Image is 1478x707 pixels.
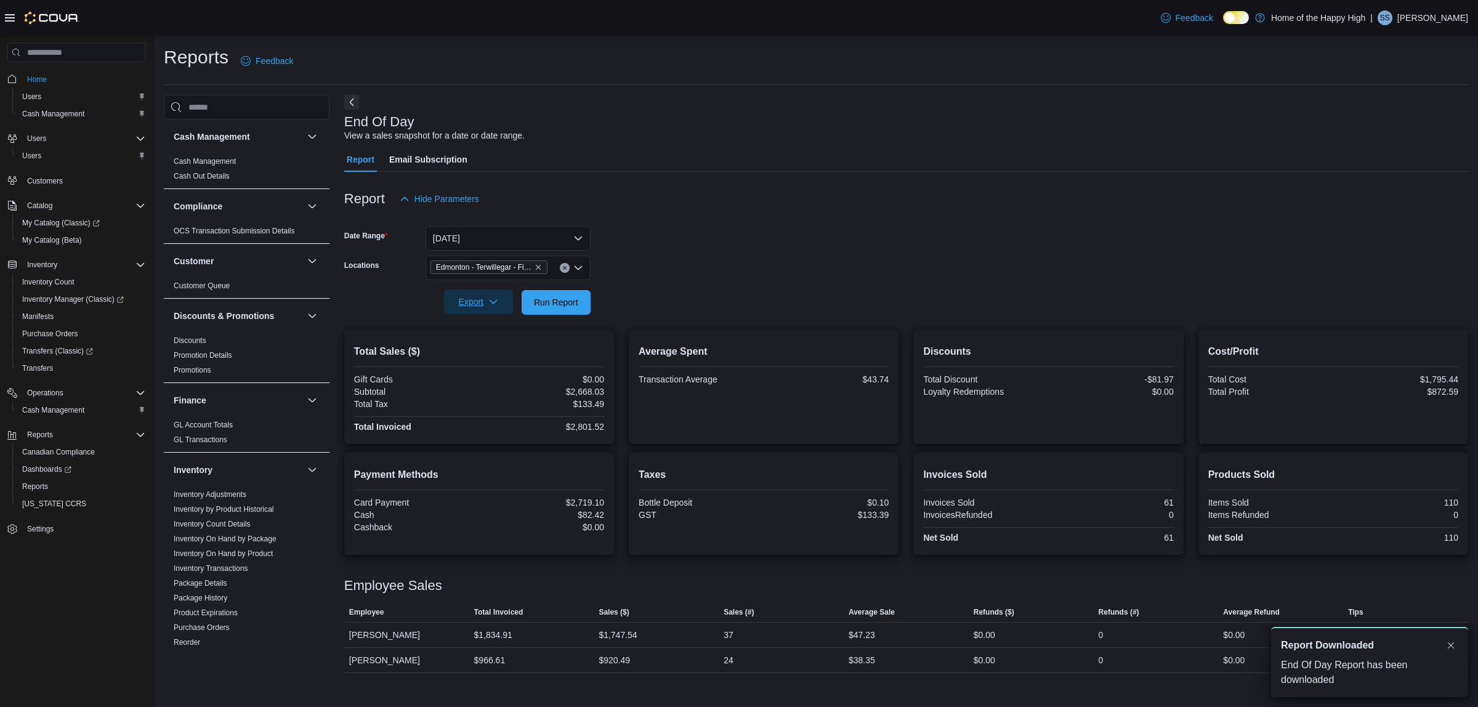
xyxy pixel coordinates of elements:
[1208,533,1243,543] strong: Net Sold
[349,607,384,617] span: Employee
[17,403,145,418] span: Cash Management
[639,344,889,359] h2: Average Spent
[174,310,302,322] button: Discounts & Promotions
[174,504,274,514] span: Inventory by Product Historical
[174,535,277,543] a: Inventory On Hand by Package
[535,264,542,271] button: Remove Edmonton - Terwillegar - Fire & Flower from selection in this group
[174,310,274,322] h3: Discounts & Promotions
[17,216,105,230] a: My Catalog (Classic)
[482,399,604,409] div: $133.49
[22,92,41,102] span: Users
[17,344,98,358] a: Transfers (Classic)
[534,296,578,309] span: Run Report
[17,361,145,376] span: Transfers
[174,579,227,588] a: Package Details
[7,65,145,570] nav: Complex example
[1051,510,1174,520] div: 0
[27,524,54,534] span: Settings
[344,129,525,142] div: View a sales snapshot for a date or date range.
[22,71,145,86] span: Home
[2,197,150,214] button: Catalog
[22,277,75,287] span: Inventory Count
[174,435,227,444] a: GL Transactions
[22,386,145,400] span: Operations
[17,479,145,494] span: Reports
[849,607,895,617] span: Average Sale
[766,374,889,384] div: $43.74
[1281,638,1458,653] div: Notification
[1099,653,1104,668] div: 0
[1336,533,1458,543] div: 110
[22,427,145,442] span: Reports
[17,309,59,324] a: Manifests
[174,200,302,212] button: Compliance
[344,231,388,241] label: Date Range
[354,422,411,432] strong: Total Invoiced
[174,336,206,345] span: Discounts
[639,374,761,384] div: Transaction Average
[573,263,583,273] button: Open list of options
[174,420,233,430] span: GL Account Totals
[22,131,51,146] button: Users
[12,214,150,232] a: My Catalog (Classic)
[482,422,604,432] div: $2,801.52
[22,329,78,339] span: Purchase Orders
[1099,607,1139,617] span: Refunds (#)
[164,418,329,452] div: Finance
[22,218,100,228] span: My Catalog (Classic)
[1271,10,1365,25] p: Home of the Happy High
[436,261,532,273] span: Edmonton - Terwillegar - Fire & Flower
[22,499,86,509] span: [US_STATE] CCRS
[2,130,150,147] button: Users
[174,594,227,602] a: Package History
[354,522,477,532] div: Cashback
[22,174,68,188] a: Customers
[17,275,145,289] span: Inventory Count
[174,464,302,476] button: Inventory
[236,49,298,73] a: Feedback
[849,628,875,642] div: $47.23
[12,461,150,478] a: Dashboards
[174,578,227,588] span: Package Details
[12,147,150,164] button: Users
[12,402,150,419] button: Cash Management
[923,533,958,543] strong: Net Sold
[347,147,374,172] span: Report
[430,261,547,274] span: Edmonton - Terwillegar - Fire & Flower
[22,363,53,373] span: Transfers
[174,505,274,514] a: Inventory by Product Historical
[1281,658,1458,687] div: End Of Day Report has been downloaded
[305,199,320,214] button: Compliance
[174,172,230,180] a: Cash Out Details
[451,289,506,314] span: Export
[344,648,469,673] div: [PERSON_NAME]
[1051,387,1174,397] div: $0.00
[174,490,246,499] a: Inventory Adjustments
[1176,12,1213,24] span: Feedback
[17,309,145,324] span: Manifests
[305,309,320,323] button: Discounts & Promotions
[164,154,329,188] div: Cash Management
[12,105,150,123] button: Cash Management
[354,344,604,359] h2: Total Sales ($)
[22,294,124,304] span: Inventory Manager (Classic)
[1444,638,1458,653] button: Dismiss toast
[560,263,570,273] button: Clear input
[639,467,889,482] h2: Taxes
[354,510,477,520] div: Cash
[17,403,89,418] a: Cash Management
[426,226,591,251] button: [DATE]
[1336,510,1458,520] div: 0
[27,201,52,211] span: Catalog
[22,72,52,87] a: Home
[164,278,329,298] div: Customer
[414,193,479,205] span: Hide Parameters
[923,467,1173,482] h2: Invoices Sold
[27,75,47,84] span: Home
[17,361,58,376] a: Transfers
[174,549,273,559] span: Inventory On Hand by Product
[22,173,145,188] span: Customers
[22,257,145,272] span: Inventory
[1378,10,1392,25] div: Sajjad Syed
[1348,607,1363,617] span: Tips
